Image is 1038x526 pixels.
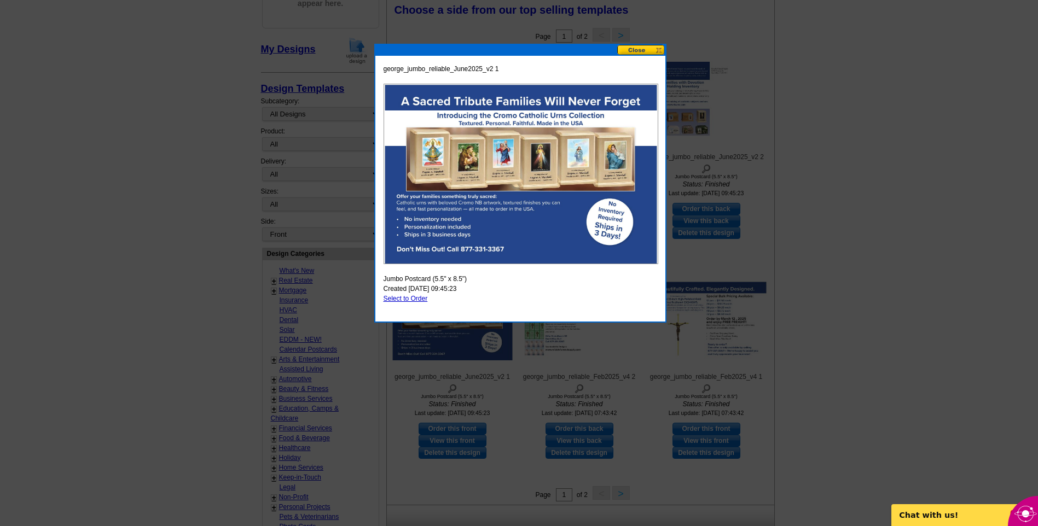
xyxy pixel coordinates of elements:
span: Created [DATE] 09:45:23 [384,284,457,294]
a: Select to Order [384,295,428,302]
img: large-thumb.jpg [384,84,658,264]
iframe: LiveChat chat widget [884,492,1038,526]
span: george_jumbo_reliable_June2025_v2 1 [384,64,499,74]
span: Jumbo Postcard (5.5" x 8.5") [384,274,467,284]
